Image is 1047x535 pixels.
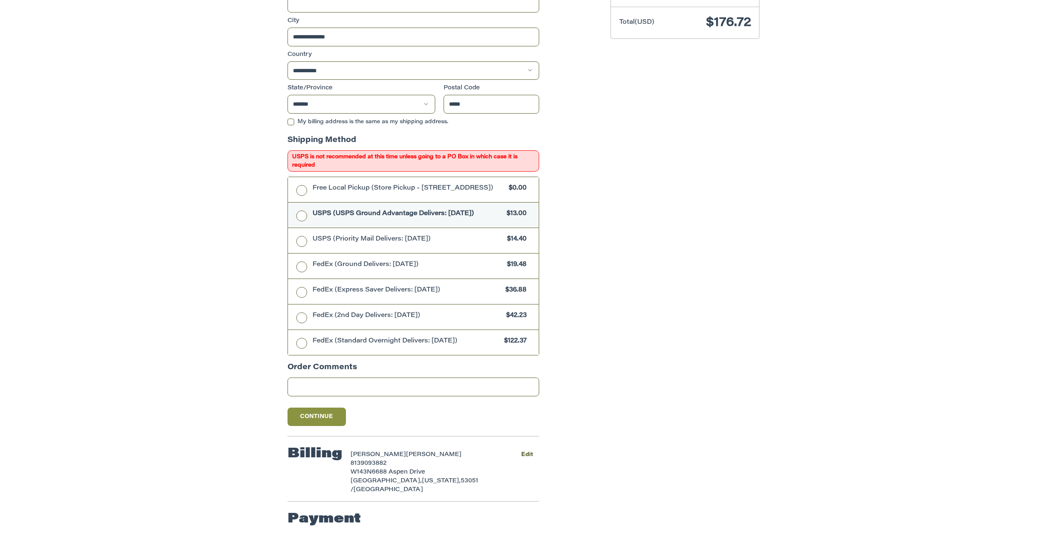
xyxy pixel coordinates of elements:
[313,286,502,295] span: FedEx (Express Saver Delivers: [DATE])
[503,235,527,244] span: $14.40
[351,452,406,458] span: [PERSON_NAME]
[313,337,500,346] span: FedEx (Standard Overnight Delivers: [DATE])
[288,408,346,426] button: Continue
[313,260,503,270] span: FedEx (Ground Delivers: [DATE])
[351,478,422,484] span: [GEOGRAPHIC_DATA],
[505,184,527,193] span: $0.00
[406,452,462,458] span: [PERSON_NAME]
[619,19,654,25] span: Total (USD)
[313,209,503,219] span: USPS (USPS Ground Advantage Delivers: [DATE])
[503,260,527,270] span: $19.48
[515,449,539,461] button: Edit
[288,119,539,125] label: My billing address is the same as my shipping address.
[313,184,505,193] span: Free Local Pickup (Store Pickup - [STREET_ADDRESS])
[502,209,527,219] span: $13.00
[351,469,425,475] span: W143N6688 Aspen Drive
[706,17,751,29] span: $176.72
[288,446,342,462] h2: Billing
[500,337,527,346] span: $122.37
[288,51,539,59] label: Country
[288,150,539,172] span: USPS is not recommended at this time unless going to a PO Box in which case it is required
[313,311,502,321] span: FedEx (2nd Day Delivers: [DATE])
[422,478,461,484] span: [US_STATE],
[288,511,361,527] h2: Payment
[351,461,386,467] span: 8139093882
[502,311,527,321] span: $42.23
[313,235,503,244] span: USPS (Priority Mail Delivers: [DATE])
[353,487,423,493] span: [GEOGRAPHIC_DATA]
[288,362,357,378] legend: Order Comments
[288,135,356,150] legend: Shipping Method
[444,84,540,93] label: Postal Code
[501,286,527,295] span: $36.88
[288,17,539,25] label: City
[288,84,435,93] label: State/Province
